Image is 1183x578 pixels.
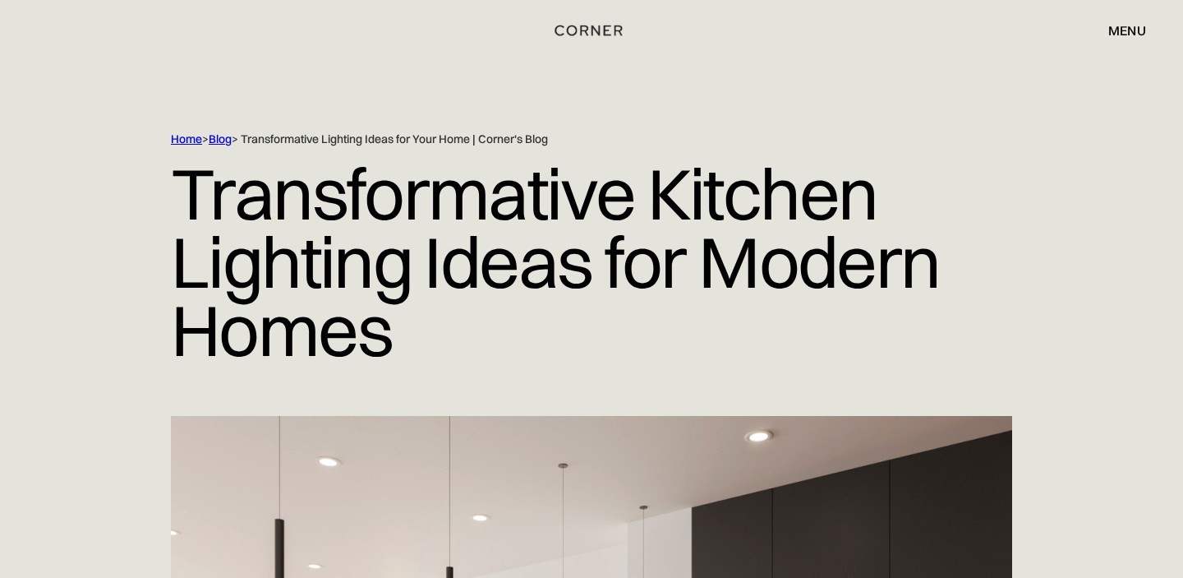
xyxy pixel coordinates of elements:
h1: Transformative Kitchen Lighting Ideas for Modern Homes [171,147,1012,377]
a: home [548,20,634,41]
div: menu [1092,16,1146,44]
div: menu [1108,24,1146,37]
a: Home [171,132,202,146]
a: Blog [209,132,232,146]
div: > > Transformative Lighting Ideas for Your Home | Corner's Blog [171,132,943,147]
